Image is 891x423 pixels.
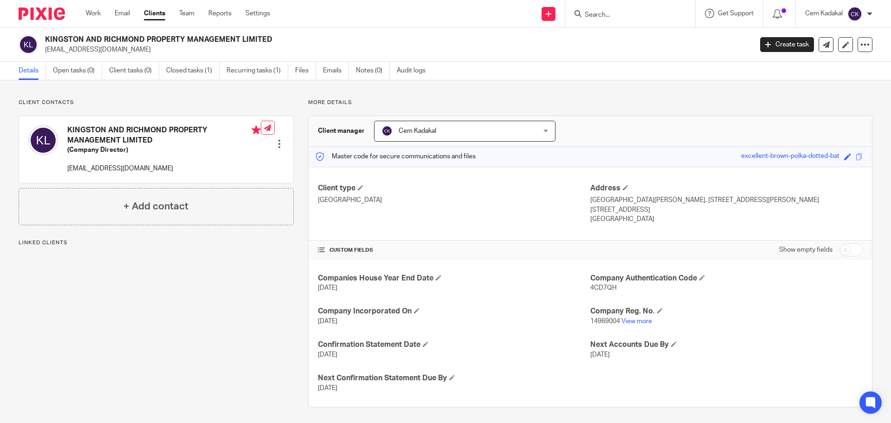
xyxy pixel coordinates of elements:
p: [GEOGRAPHIC_DATA][PERSON_NAME], [STREET_ADDRESS][PERSON_NAME] [590,195,863,205]
a: Details [19,62,46,80]
input: Search [584,11,667,20]
span: [DATE] [318,385,337,391]
a: Closed tasks (1) [166,62,220,80]
img: svg%3E [847,7,862,21]
a: Clients [144,9,165,18]
a: Email [115,9,130,18]
h4: Address [590,183,863,193]
h4: Companies House Year End Date [318,273,590,283]
p: Linked clients [19,239,294,247]
img: svg%3E [19,35,38,54]
p: [GEOGRAPHIC_DATA] [590,215,863,224]
h4: Client type [318,183,590,193]
p: Client contacts [19,99,294,106]
span: 14969004 [590,318,620,325]
span: [DATE] [318,285,337,291]
h4: Company Incorporated On [318,306,590,316]
img: svg%3E [381,125,393,137]
h4: Company Reg. No. [590,306,863,316]
span: [DATE] [318,351,337,358]
a: Work [86,9,101,18]
h4: Next Accounts Due By [590,340,863,350]
p: [GEOGRAPHIC_DATA] [318,195,590,205]
h3: Client manager [318,126,365,136]
p: [EMAIL_ADDRESS][DOMAIN_NAME] [45,45,746,54]
h4: KINGSTON AND RICHMOND PROPERTY MANAGEMENT LIMITED [67,125,261,145]
p: [EMAIL_ADDRESS][DOMAIN_NAME] [67,164,261,173]
label: Show empty fields [779,245,833,254]
a: Notes (0) [356,62,390,80]
h4: CUSTOM FIELDS [318,247,590,254]
img: svg%3E [28,125,58,155]
span: 4CD7QH [590,285,617,291]
p: Master code for secure communications and files [316,152,476,161]
span: [DATE] [590,351,610,358]
a: Team [179,9,194,18]
a: Client tasks (0) [109,62,159,80]
a: Reports [208,9,232,18]
i: Primary [252,125,261,135]
img: Pixie [19,7,65,20]
a: Create task [760,37,814,52]
a: Recurring tasks (1) [226,62,288,80]
h4: Next Confirmation Statement Due By [318,373,590,383]
span: Cem Kadakal [399,128,436,134]
p: [STREET_ADDRESS] [590,205,863,215]
h5: (Company Director) [67,145,261,155]
div: excellent-brown-polka-dotted-bat [741,151,839,162]
h4: + Add contact [123,199,188,214]
a: Emails [323,62,349,80]
a: Files [295,62,316,80]
span: [DATE] [318,318,337,325]
span: Get Support [718,10,754,17]
h4: Company Authentication Code [590,273,863,283]
a: View more [621,318,652,325]
a: Open tasks (0) [53,62,102,80]
h4: Confirmation Statement Date [318,340,590,350]
h2: KINGSTON AND RICHMOND PROPERTY MANAGEMENT LIMITED [45,35,606,45]
p: More details [308,99,872,106]
a: Settings [245,9,270,18]
a: Audit logs [397,62,433,80]
p: Cem Kadakal [805,9,843,18]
